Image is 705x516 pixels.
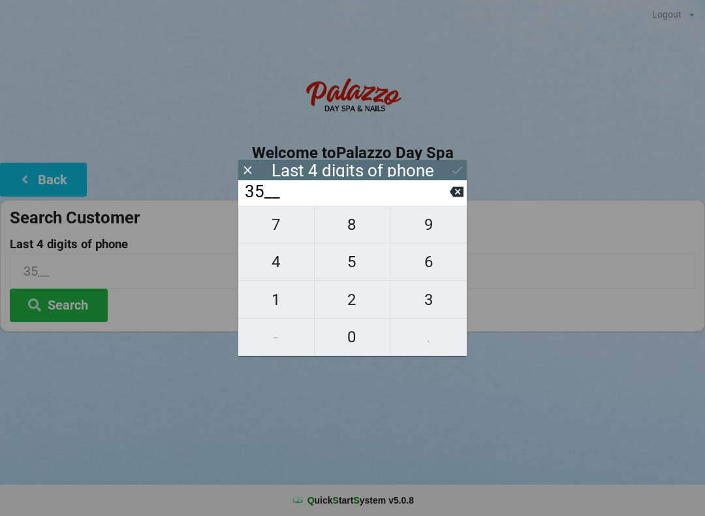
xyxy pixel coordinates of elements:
[390,244,467,281] button: 6
[315,319,391,356] button: 0
[238,281,315,318] button: 1
[390,206,467,244] button: 9
[315,206,391,244] button: 8
[315,244,391,281] button: 5
[238,244,315,281] button: 4
[315,248,390,276] span: 5
[315,281,391,318] button: 2
[315,323,390,351] span: 0
[390,281,467,318] button: 3
[238,211,314,238] span: 7
[238,248,314,276] span: 4
[238,286,314,314] span: 1
[390,286,467,314] span: 3
[272,164,434,177] div: Last 4 digits of phone
[238,206,315,244] button: 7
[315,286,390,314] span: 2
[390,248,467,276] span: 6
[390,211,467,238] span: 9
[315,211,390,238] span: 8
